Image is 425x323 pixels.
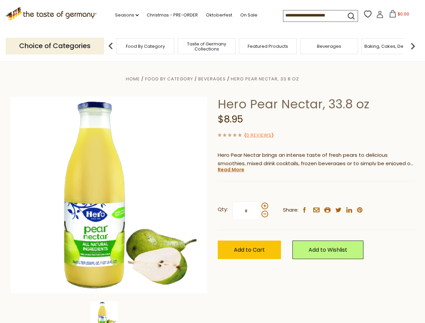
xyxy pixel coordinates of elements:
[233,202,260,220] input: Qty:
[317,44,341,49] a: Beverages
[234,246,265,254] span: Add to Cart
[240,11,257,19] a: On Sale
[198,76,226,82] a: Beverages
[6,38,104,54] p: Choice of Categories
[385,10,414,20] button: $0.00
[115,11,139,19] a: Seasons
[180,41,234,51] a: Taste of Germany Collections
[248,44,288,49] a: Featured Products
[206,11,232,19] a: Oktoberfest
[104,39,117,53] img: previous arrow
[126,76,140,82] a: Home
[145,76,193,82] a: Food By Category
[218,151,415,168] p: Hero Pear Nectar brings an intense taste of fresh pears to delicious smoothies, mixed drink cockt...
[244,132,274,138] span: ( )
[218,113,243,126] span: $8.95
[406,39,420,53] img: next arrow
[398,11,409,17] span: $0.00
[218,241,281,259] button: Add to Cart
[218,97,415,112] h1: Hero Pear Nectar, 33.8 oz
[231,76,299,82] a: Hero Pear Nectar, 33.8 oz
[283,206,298,214] span: Share:
[246,132,272,139] a: 0 Reviews
[218,166,244,173] a: Read More
[147,11,198,19] a: Christmas - PRE-ORDER
[126,44,165,49] a: Food By Category
[218,205,228,214] strong: Qty:
[364,44,417,49] a: Baking, Cakes, Desserts
[11,97,208,293] img: Hero Pear Nectar, 33.8 oz
[292,241,363,259] a: Add to Wishlist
